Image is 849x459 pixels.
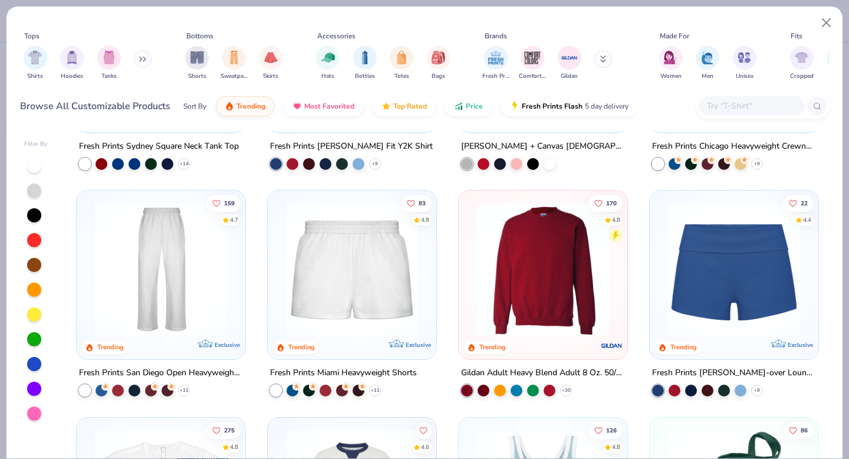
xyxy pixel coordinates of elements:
button: filter button [221,46,248,81]
span: Women [660,72,682,81]
img: Totes Image [395,51,408,64]
span: Gildan [561,72,578,81]
img: Shorts Image [190,51,204,64]
img: Gildan logo [600,334,624,358]
button: filter button [259,46,282,81]
div: Bottoms [186,31,213,41]
img: Fresh Prints Image [487,49,505,67]
img: Bags Image [432,51,445,64]
span: + 9 [754,387,760,394]
span: + 30 [561,387,570,394]
button: filter button [390,46,413,81]
span: Most Favorited [304,101,354,111]
div: Browse All Customizable Products [20,99,170,113]
img: Hats Image [321,51,335,64]
button: filter button [659,46,683,81]
span: 5 day delivery [585,100,628,113]
div: filter for Cropped [790,46,814,81]
div: 4.7 [231,216,239,225]
div: filter for Shorts [185,46,209,81]
span: Comfort Colors [519,72,546,81]
div: Made For [660,31,689,41]
button: Like [415,422,432,438]
div: filter for Fresh Prints [482,46,509,81]
span: Hoodies [61,72,83,81]
div: filter for Tanks [97,46,121,81]
span: Totes [394,72,409,81]
span: Fresh Prints [482,72,509,81]
img: Shirts Image [28,51,42,64]
img: df5250ff-6f61-4206-a12c-24931b20f13c [88,202,233,336]
div: 4.8 [231,442,239,451]
button: filter button [733,46,756,81]
div: filter for Men [696,46,719,81]
span: Unisex [736,72,753,81]
span: 275 [225,427,235,433]
img: d60be0fe-5443-43a1-ac7f-73f8b6aa2e6e [662,202,807,336]
button: Top Rated [373,96,436,116]
img: Comfort Colors Image [524,49,541,67]
img: flash.gif [510,101,519,111]
img: Bottles Image [358,51,371,64]
div: Fresh Prints Chicago Heavyweight Crewneck [652,139,816,153]
button: filter button [696,46,719,81]
img: Skirts Image [264,51,278,64]
div: filter for Bags [427,46,450,81]
span: + 14 [180,160,189,167]
div: 4.8 [421,216,429,225]
button: Fresh Prints Flash5 day delivery [501,96,637,116]
img: Men Image [701,51,714,64]
div: 4.8 [612,216,620,225]
span: Tanks [101,72,117,81]
span: Fresh Prints Flash [522,101,583,111]
div: filter for Hoodies [60,46,84,81]
button: filter button [558,46,581,81]
button: Like [588,422,623,438]
button: filter button [353,46,377,81]
span: 126 [606,427,617,433]
span: + 9 [372,160,378,167]
img: 4c43767e-b43d-41ae-ac30-96e6ebada8dd [615,202,760,336]
img: Unisex Image [738,51,751,64]
img: Women Image [664,51,677,64]
span: Skirts [263,72,278,81]
span: Men [702,72,713,81]
span: + 11 [371,387,380,394]
div: Fits [791,31,802,41]
span: Shirts [27,72,43,81]
input: Try "T-Shirt" [706,99,797,113]
button: filter button [427,46,450,81]
button: filter button [316,46,340,81]
div: filter for Hats [316,46,340,81]
button: filter button [24,46,47,81]
img: Bella + Canvas logo [600,107,624,130]
span: Trending [236,101,265,111]
img: Gildan Image [561,49,578,67]
span: Exclusive [787,341,812,349]
span: 22 [801,201,808,206]
div: 4.6 [421,442,429,451]
div: Fresh Prints [PERSON_NAME]-over Lounge Shorts [652,366,816,381]
img: trending.gif [225,101,234,111]
button: Like [401,195,432,212]
span: Exclusive [406,341,431,349]
span: + 9 [754,160,760,167]
button: Most Favorited [284,96,363,116]
span: Bottles [355,72,375,81]
span: Price [466,101,483,111]
div: Accessories [317,31,356,41]
button: Price [445,96,492,116]
div: 4.4 [803,216,811,225]
button: Like [207,195,241,212]
span: Top Rated [393,101,427,111]
img: TopRated.gif [381,101,391,111]
div: Gildan Adult Heavy Blend Adult 8 Oz. 50/50 Fleece Crew [461,366,625,381]
div: Tops [24,31,40,41]
div: Fresh Prints Sydney Square Neck Tank Top [79,139,239,153]
button: filter button [60,46,84,81]
div: filter for Gildan [558,46,581,81]
button: Trending [216,96,274,116]
img: most_fav.gif [292,101,302,111]
button: Close [815,12,838,34]
button: Like [783,195,814,212]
